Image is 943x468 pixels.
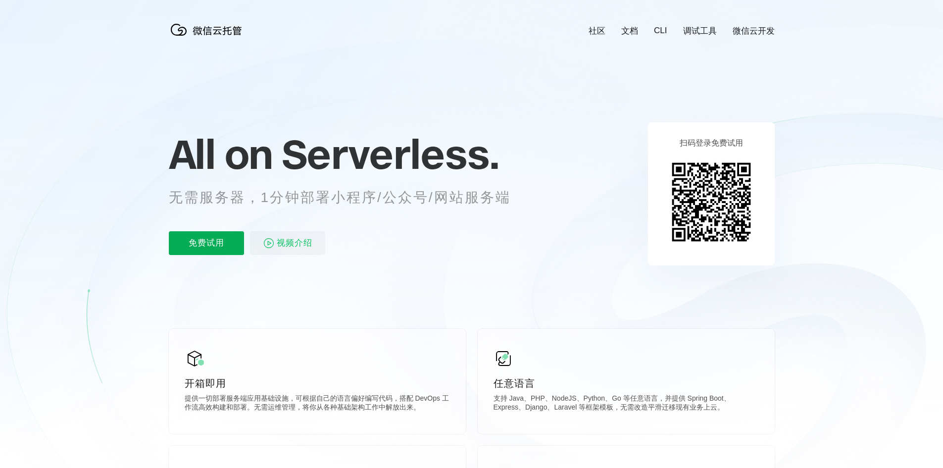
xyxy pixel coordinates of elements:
a: 微信云托管 [169,33,248,41]
a: CLI [654,26,667,36]
a: 文档 [621,25,638,37]
span: 视频介绍 [277,231,312,255]
p: 免费试用 [169,231,244,255]
a: 社区 [589,25,605,37]
p: 任意语言 [494,376,759,390]
p: 支持 Java、PHP、NodeJS、Python、Go 等任意语言，并提供 Spring Boot、Express、Django、Laravel 等框架模板，无需改造平滑迁移现有业务上云。 [494,394,759,414]
img: 微信云托管 [169,20,248,40]
p: 提供一切部署服务端应用基础设施，可根据自己的语言偏好编写代码，搭配 DevOps 工作流高效构建和部署。无需运维管理，将你从各种基础架构工作中解放出来。 [185,394,450,414]
p: 扫码登录免费试用 [680,138,743,149]
img: video_play.svg [263,237,275,249]
a: 微信云开发 [733,25,775,37]
span: Serverless. [282,129,499,179]
a: 调试工具 [683,25,717,37]
p: 开箱即用 [185,376,450,390]
p: 无需服务器，1分钟部署小程序/公众号/网站服务端 [169,188,529,208]
span: All on [169,129,272,179]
